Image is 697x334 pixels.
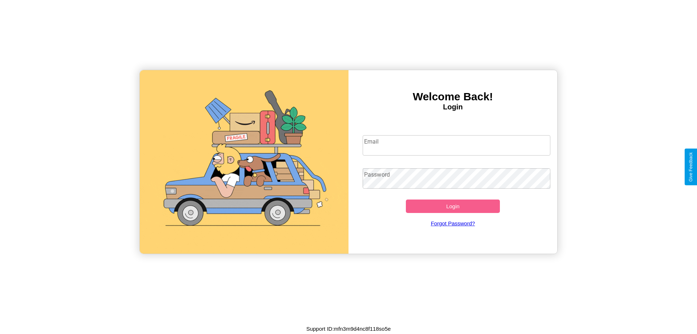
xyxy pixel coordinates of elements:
[406,200,500,213] button: Login
[306,324,391,334] p: Support ID: mfn3m9d4nc8f118so5e
[688,152,693,182] div: Give Feedback
[140,70,348,254] img: gif
[348,103,557,111] h4: Login
[348,90,557,103] h3: Welcome Back!
[359,213,547,234] a: Forgot Password?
